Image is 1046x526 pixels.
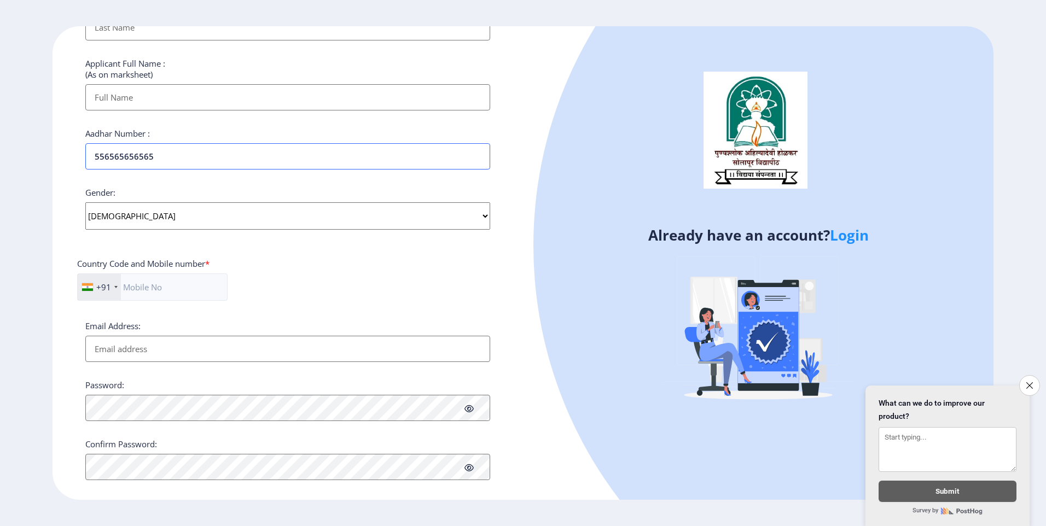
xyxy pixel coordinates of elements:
[96,282,111,293] div: +91
[85,439,157,449] label: Confirm Password:
[78,274,121,300] div: India (भारत): +91
[704,72,807,189] img: logo
[85,336,490,362] input: Email address
[85,14,490,40] input: Last Name
[663,236,854,427] img: Verified-rafiki.svg
[531,226,985,244] h4: Already have an account?
[85,84,490,110] input: Full Name
[830,225,869,245] a: Login
[85,143,490,170] input: Aadhar Number
[85,320,141,331] label: Email Address:
[85,58,165,80] label: Applicant Full Name : (As on marksheet)
[77,258,210,269] label: Country Code and Mobile number
[85,379,124,390] label: Password:
[85,128,150,139] label: Aadhar Number :
[77,273,228,301] input: Mobile No
[85,187,115,198] label: Gender:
